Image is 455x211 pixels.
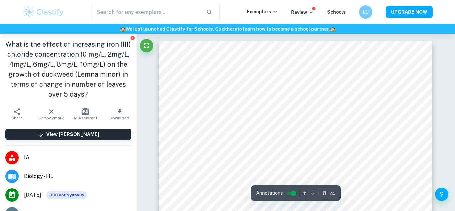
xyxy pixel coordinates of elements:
button: Fullscreen [140,39,153,52]
span: Share [11,116,23,120]
img: Clastify logo [22,5,65,19]
button: AI Assistant [68,105,102,123]
button: View [PERSON_NAME] [5,129,131,140]
span: AI Assistant [73,116,97,120]
h6: View [PERSON_NAME] [46,131,99,138]
button: LU [359,5,372,19]
input: Search for any exemplars... [92,3,201,21]
span: Annotations [256,190,283,197]
h6: LU [362,8,370,16]
h6: We just launched Clastify for Schools. Click to learn how to become a school partner. [1,25,454,33]
span: Unbookmark [39,116,64,120]
a: here [227,26,237,32]
span: Biology - HL [24,172,131,180]
p: Review [291,9,314,16]
span: IA [24,154,131,162]
span: / 15 [330,190,335,196]
span: [DATE] [24,191,41,199]
span: Download [110,116,129,120]
button: Help and Feedback [435,188,448,201]
div: This exemplar is based on the current syllabus. Feel free to refer to it for inspiration/ideas wh... [47,191,87,199]
img: AI Assistant [82,108,89,115]
span: Current Syllabus [47,191,87,199]
span: 🏫 [120,26,126,32]
button: Report issue [130,35,135,40]
h1: What is the effect of increasing iron (III) chloride concentration (0 mg/L, 2mg/L, 4mg/L, 6mg/L, ... [5,39,131,99]
button: Unbookmark [34,105,68,123]
span: 🏫 [330,26,335,32]
button: Download [102,105,136,123]
p: Exemplars [247,8,278,15]
a: Schools [327,9,346,15]
button: UPGRADE NOW [386,6,433,18]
